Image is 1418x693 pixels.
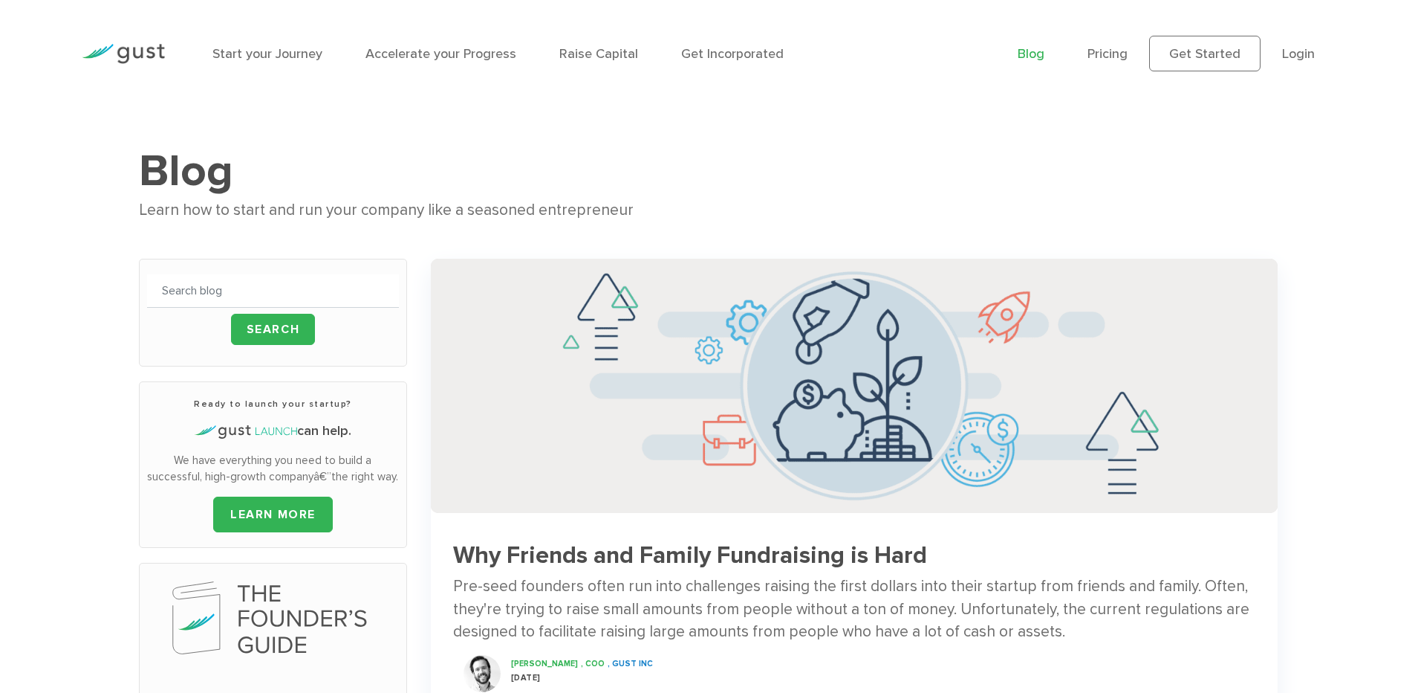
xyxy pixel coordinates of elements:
a: LEARN MORE [213,497,333,532]
img: Successful Startup Founders Invest In Their Own Ventures 0742d64fd6a698c3cfa409e71c3cc4e5620a7e72... [431,259,1278,513]
input: Search blog [147,274,399,308]
h3: Why Friends and Family Fundraising is Hard [453,543,1255,569]
a: Start your Journey [212,46,322,62]
img: Ryan Nash [464,655,501,692]
h1: Blog [139,144,1279,198]
a: Pricing [1087,46,1128,62]
p: We have everything you need to build a successful, high-growth companyâ€”the right way. [147,452,399,486]
img: Gust Logo [82,44,165,64]
a: Login [1282,46,1315,62]
h3: Ready to launch your startup? [147,397,399,410]
a: Raise Capital [559,46,638,62]
a: Blog [1018,46,1044,62]
span: , COO [581,659,605,668]
a: Accelerate your Progress [365,46,516,62]
div: Learn how to start and run your company like a seasoned entrepreneur [139,198,1279,223]
a: Get Started [1149,36,1261,71]
span: [PERSON_NAME] [511,659,578,668]
a: Get Incorporated [681,46,784,62]
input: Search [231,314,316,345]
span: , Gust INC [608,659,653,668]
h4: can help. [147,422,399,441]
div: Pre-seed founders often run into challenges raising the first dollars into their startup from fri... [453,576,1255,643]
span: [DATE] [511,673,541,683]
